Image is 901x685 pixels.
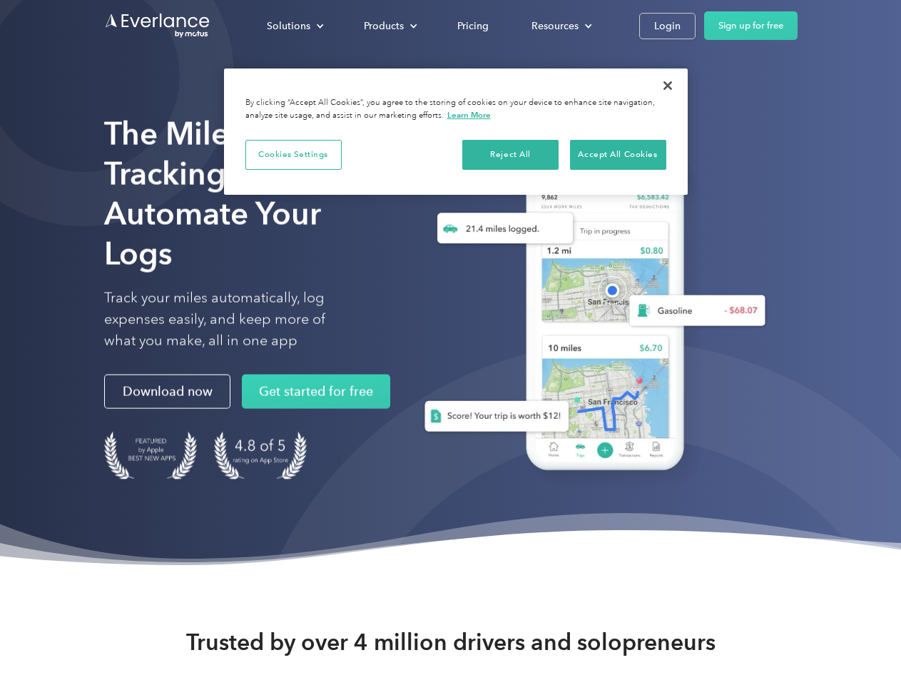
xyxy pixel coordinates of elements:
button: Close [652,70,683,101]
div: Products [350,14,429,39]
a: Pricing [443,14,503,39]
button: Cookies Settings [245,140,342,170]
a: Download now [104,375,230,409]
a: Login [639,13,696,39]
div: Cookie banner [224,68,688,195]
div: By clicking “Accept All Cookies”, you agree to the storing of cookies on your device to enhance s... [245,97,666,122]
div: Resources [531,17,579,35]
p: Track your miles automatically, log expenses easily, and keep more of what you make, all in one app [104,288,359,352]
img: Badge for Featured by Apple Best New Apps [104,432,197,479]
button: Accept All Cookies [570,140,666,170]
div: Resources [517,14,604,39]
a: Get started for free [242,375,390,409]
div: Products [364,17,404,35]
img: 4.9 out of 5 stars on the app store [214,432,307,479]
div: Solutions [253,14,335,39]
div: Solutions [267,17,310,35]
a: Sign up for free [704,11,798,40]
button: Reject All [462,140,559,170]
img: Everlance, mileage tracker app, expense tracking app [402,136,777,492]
strong: Trusted by over 4 million drivers and solopreneurs [186,628,716,656]
div: Privacy [224,68,688,195]
a: More information about your privacy, opens in a new tab [447,110,491,120]
div: Login [654,17,681,35]
a: Go to homepage [104,12,211,39]
div: Pricing [457,17,489,35]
